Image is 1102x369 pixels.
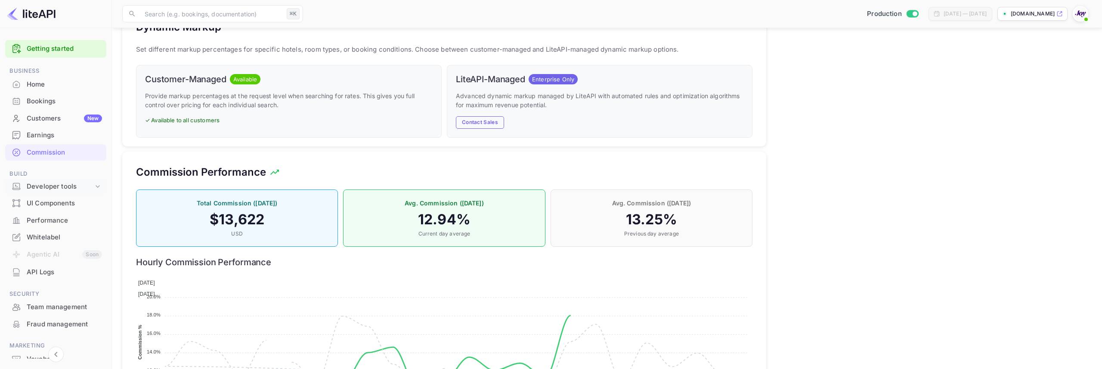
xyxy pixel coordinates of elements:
[5,110,106,127] div: CustomersNew
[147,349,161,354] tspan: 14.0%
[5,195,106,212] div: UI Components
[145,211,329,228] h4: $ 13,622
[352,198,536,208] p: Avg. Commission ([DATE])
[145,74,226,84] h6: Customer-Managed
[352,211,536,228] h4: 12.94 %
[5,229,106,245] a: Whitelabel
[560,211,743,228] h4: 13.25 %
[147,331,161,336] tspan: 16.0%
[5,110,106,126] a: CustomersNew
[27,148,102,158] div: Commission
[5,169,106,179] span: Build
[147,294,161,299] tspan: 20.0%
[138,291,155,297] span: [DATE]
[456,74,525,84] h6: LiteAPI-Managed
[5,229,106,246] div: Whitelabel
[5,264,106,280] a: API Logs
[27,267,102,277] div: API Logs
[5,299,106,315] a: Team management
[5,195,106,211] a: UI Components
[136,44,752,55] p: Set different markup percentages for specific hotels, room types, or booking conditions. Choose b...
[5,316,106,332] a: Fraud management
[145,198,329,208] p: Total Commission ([DATE])
[27,319,102,329] div: Fraud management
[5,316,106,333] div: Fraud management
[27,130,102,140] div: Earnings
[5,144,106,160] a: Commission
[145,91,433,109] p: Provide markup percentages at the request level when searching for rates. This gives you full con...
[27,198,102,208] div: UI Components
[5,212,106,228] a: Performance
[5,93,106,110] div: Bookings
[5,179,106,194] div: Developer tools
[27,182,93,192] div: Developer tools
[5,212,106,229] div: Performance
[5,76,106,93] div: Home
[5,264,106,281] div: API Logs
[84,115,102,122] div: New
[456,116,504,129] button: Contact Sales
[287,8,300,19] div: ⌘K
[864,9,922,19] div: Switch to Sandbox mode
[5,76,106,92] a: Home
[27,233,102,242] div: Whitelabel
[456,91,743,109] p: Advanced dynamic markup managed by LiteAPI with automated rules and optimization algorithms for m...
[560,198,743,208] p: Avg. Commission ([DATE])
[5,127,106,144] div: Earnings
[529,75,578,84] span: Enterprise Only
[27,96,102,106] div: Bookings
[5,66,106,76] span: Business
[27,114,102,124] div: Customers
[7,7,56,21] img: LiteAPI logo
[5,93,106,109] a: Bookings
[139,5,283,22] input: Search (e.g. bookings, documentation)
[27,44,102,54] a: Getting started
[145,116,433,125] p: ✓ Available to all customers
[147,312,161,317] tspan: 18.0%
[27,302,102,312] div: Team management
[5,40,106,58] div: Getting started
[27,80,102,90] div: Home
[352,230,536,238] p: Current day average
[230,75,260,84] span: Available
[136,165,266,179] h5: Commission Performance
[1011,10,1055,18] p: [DOMAIN_NAME]
[48,347,64,362] button: Collapse navigation
[560,230,743,238] p: Previous day average
[5,341,106,350] span: Marketing
[5,127,106,143] a: Earnings
[5,289,106,299] span: Security
[27,216,102,226] div: Performance
[138,325,143,360] text: Commission %
[138,280,155,286] span: [DATE]
[944,10,987,18] div: [DATE] — [DATE]
[27,354,102,364] div: Vouchers
[1074,7,1087,21] img: With Joy
[5,299,106,316] div: Team management
[5,351,106,367] a: Vouchers
[867,9,902,19] span: Production
[5,144,106,161] div: Commission
[145,230,329,238] p: USD
[136,257,752,267] h6: Hourly Commission Performance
